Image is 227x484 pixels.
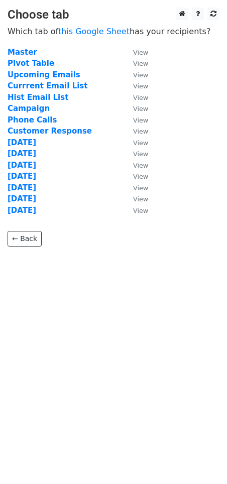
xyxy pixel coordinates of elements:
[8,26,219,37] p: Which tab of has your recipients?
[8,59,54,68] a: Pivot Table
[8,231,42,247] a: ← Back
[123,104,148,113] a: View
[133,128,148,135] small: View
[123,194,148,203] a: View
[123,149,148,158] a: View
[123,161,148,170] a: View
[123,81,148,90] a: View
[8,115,57,125] a: Phone Calls
[123,206,148,215] a: View
[123,70,148,79] a: View
[8,104,50,113] a: Campaign
[8,138,36,147] a: [DATE]
[123,93,148,102] a: View
[8,172,36,181] a: [DATE]
[123,138,148,147] a: View
[133,82,148,90] small: View
[8,183,36,192] a: [DATE]
[8,149,36,158] a: [DATE]
[8,81,87,90] a: Currrent Email List
[133,184,148,192] small: View
[8,127,92,136] a: Customer Response
[123,172,148,181] a: View
[123,127,148,136] a: View
[123,115,148,125] a: View
[133,116,148,124] small: View
[123,48,148,57] a: View
[8,194,36,203] a: [DATE]
[8,8,219,22] h3: Choose tab
[8,161,36,170] a: [DATE]
[133,94,148,101] small: View
[133,139,148,147] small: View
[133,162,148,169] small: View
[8,93,68,102] a: Hist Email List
[133,105,148,112] small: View
[133,173,148,180] small: View
[8,206,36,215] a: [DATE]
[133,71,148,79] small: View
[8,48,37,57] a: Master
[123,183,148,192] a: View
[133,195,148,203] small: View
[133,207,148,214] small: View
[123,59,148,68] a: View
[133,49,148,56] small: View
[133,150,148,158] small: View
[133,60,148,67] small: View
[8,70,80,79] a: Upcoming Emails
[58,27,130,36] a: this Google Sheet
